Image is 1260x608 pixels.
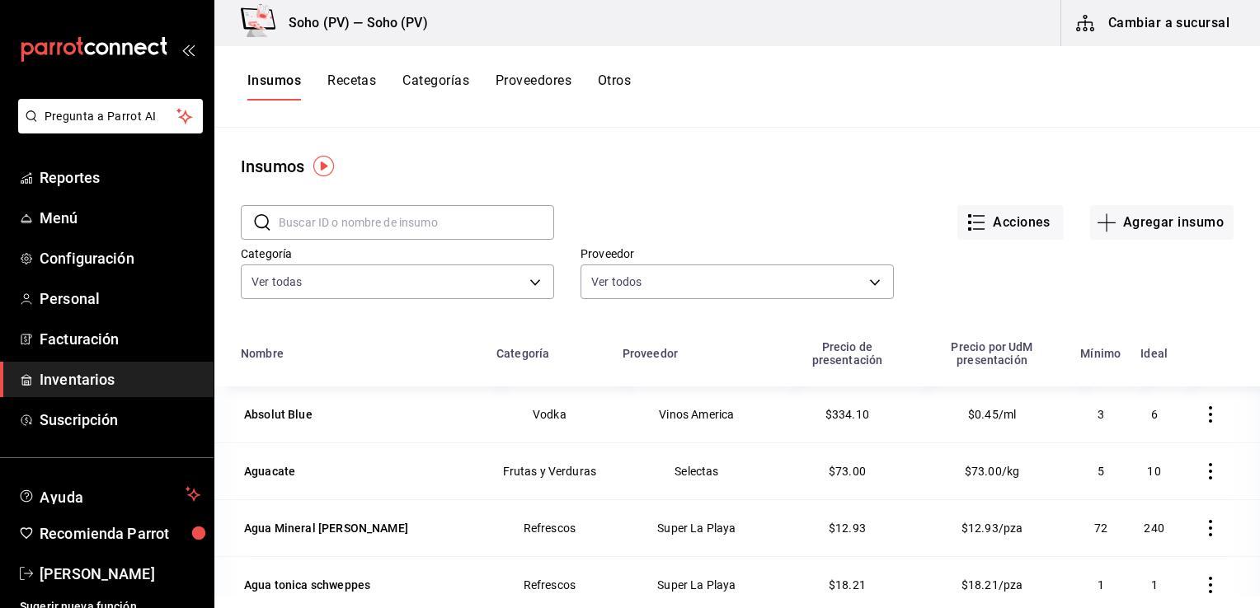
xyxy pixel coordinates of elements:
[924,340,1061,367] div: Precio por UdM presentación
[829,521,866,535] span: $12.93
[623,347,678,360] div: Proveedor
[247,72,631,101] div: navigation tabs
[402,72,469,101] button: Categorías
[181,43,195,56] button: open_drawer_menu
[1144,521,1164,535] span: 240
[581,248,894,260] label: Proveedor
[275,13,428,33] h3: Soho (PV) — Soho (PV)
[487,442,613,499] td: Frutas y Verduras
[1151,408,1158,421] span: 6
[1140,347,1168,360] div: Ideal
[247,72,301,101] button: Insumos
[1090,205,1234,240] button: Agregar insumo
[40,563,200,585] span: [PERSON_NAME]
[40,328,200,350] span: Facturación
[244,406,313,423] div: Absolut Blue
[829,578,866,592] span: $18.21
[1098,408,1104,421] span: 3
[45,108,177,125] span: Pregunta a Parrot AI
[965,465,1019,478] span: $73.00/kg
[613,442,781,499] td: Selectas
[40,207,200,229] span: Menú
[18,99,203,133] button: Pregunta a Parrot AI
[968,408,1016,421] span: $0.45/ml
[791,340,904,367] div: Precio de presentación
[241,347,284,360] div: Nombre
[961,521,1023,535] span: $12.93/pza
[496,72,571,101] button: Proveedores
[40,288,200,310] span: Personal
[613,499,781,556] td: Super La Playa
[241,154,304,179] div: Insumos
[40,409,200,431] span: Suscripción
[241,248,554,260] label: Categoría
[40,166,200,189] span: Reportes
[591,274,642,290] span: Ver todos
[487,386,613,442] td: Vodka
[313,156,334,176] img: Tooltip marker
[1098,578,1104,592] span: 1
[1147,465,1160,478] span: 10
[829,465,866,478] span: $73.00
[496,347,549,360] div: Categoría
[244,577,370,593] div: Agua tonica schweppes
[40,247,200,269] span: Configuración
[1098,465,1104,478] span: 5
[327,72,376,101] button: Recetas
[12,119,203,137] a: Pregunta a Parrot AI
[1080,347,1121,360] div: Mínimo
[252,274,302,290] span: Ver todas
[1094,521,1107,535] span: 72
[1151,578,1158,592] span: 1
[40,368,200,391] span: Inventarios
[279,206,554,239] input: Buscar ID o nombre de insumo
[40,484,179,504] span: Ayuda
[487,499,613,556] td: Refrescos
[961,578,1023,592] span: $18.21/pza
[244,463,295,479] div: Aguacate
[825,408,869,421] span: $334.10
[598,72,631,101] button: Otros
[244,520,408,536] div: Agua Mineral [PERSON_NAME]
[957,205,1064,240] button: Acciones
[613,386,781,442] td: Vinos America
[40,522,200,545] span: Recomienda Parrot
